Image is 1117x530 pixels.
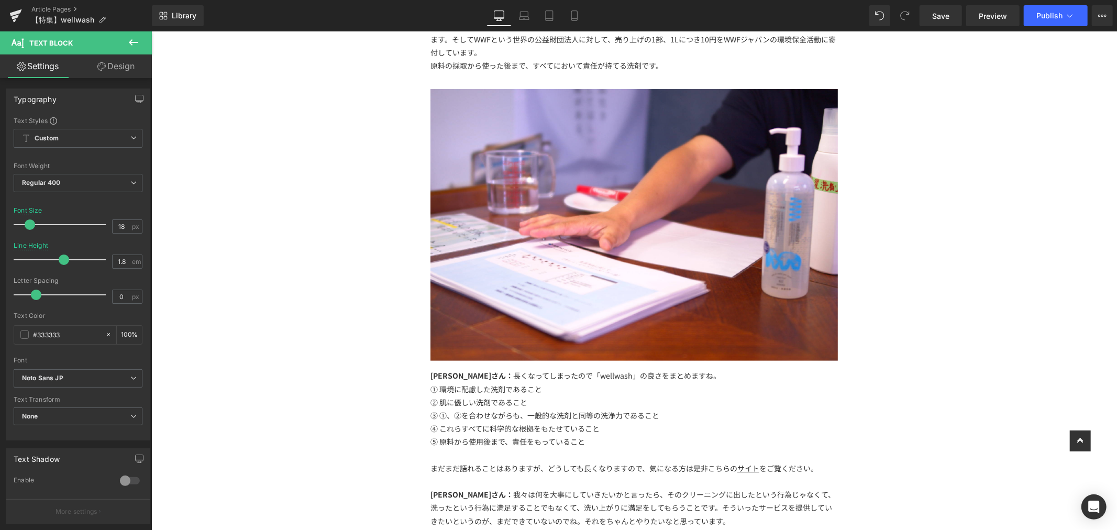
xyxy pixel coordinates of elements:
span: Text Block [29,39,73,47]
div: Typography [14,89,57,104]
span: 長くなってしまったので「wellwash」の良さをまとめますね。 [362,339,569,349]
span: Preview [979,10,1007,21]
div: まだまだ語れることはありますが、どうしても長くなりますので、気になる方は是非こちらの をご覧ください。 [279,430,687,444]
span: 【特集】wellwash [31,16,94,24]
div: Font Weight [14,162,142,170]
a: New Library [152,5,204,26]
div: 原料の採取から使った後まで、すべてにおいて責任が持てる洗剤です。 [279,28,687,41]
div: ① 環境に配慮した洗剤であること [279,351,687,365]
a: Desktop [486,5,512,26]
div: Letter Spacing [14,277,142,284]
a: サイト [586,432,608,442]
span: Save [932,10,949,21]
i: Noto Sans JP [22,374,63,383]
div: ③ ①、②を合わせながらも、一般的な洗剤と同等の洗浄力であること [279,378,687,391]
button: Redo [894,5,915,26]
b: Custom [35,134,59,143]
button: More settings [6,499,150,524]
div: Text Styles [14,116,142,125]
div: ② 肌に優しい洗剤であること [279,365,687,378]
span: [PERSON_NAME]さん： [279,458,362,468]
div: ⑤ 原料から使用後まで、責任をもっていること [279,404,687,417]
span: em [132,258,141,265]
div: Font [14,357,142,364]
a: Mobile [562,5,587,26]
div: 我々は何を大事にしていきたいかと言ったら、そのクリーニングに出したという行為じゃなくて、洗ったという行為に満足することでもなくて、洗い上がりに満足をしてもらうことです。そういったサービスを提供し... [279,457,687,496]
button: Publish [1024,5,1088,26]
span: Library [172,11,196,20]
input: Color [33,329,100,340]
span: px [132,223,141,230]
div: ④ これらすべてに科学的な根拠をもたせていること [279,391,687,404]
a: Laptop [512,5,537,26]
div: Enable [14,476,109,487]
span: Publish [1036,12,1063,20]
button: Undo [869,5,890,26]
b: None [22,412,38,420]
div: Open Intercom Messenger [1081,494,1107,520]
a: Tablet [537,5,562,26]
div: Text Color [14,312,142,319]
span: [PERSON_NAME]さん： [279,339,362,349]
div: % [117,326,142,344]
div: Text Transform [14,396,142,403]
button: More [1092,5,1113,26]
a: Preview [966,5,1020,26]
div: Line Height [14,242,48,249]
span: px [132,293,141,300]
div: Font Size [14,207,42,214]
a: Article Pages [31,5,152,14]
b: Regular 400 [22,179,61,186]
p: More settings [56,507,97,516]
a: Design [78,54,154,78]
div: Text Shadow [14,449,60,463]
